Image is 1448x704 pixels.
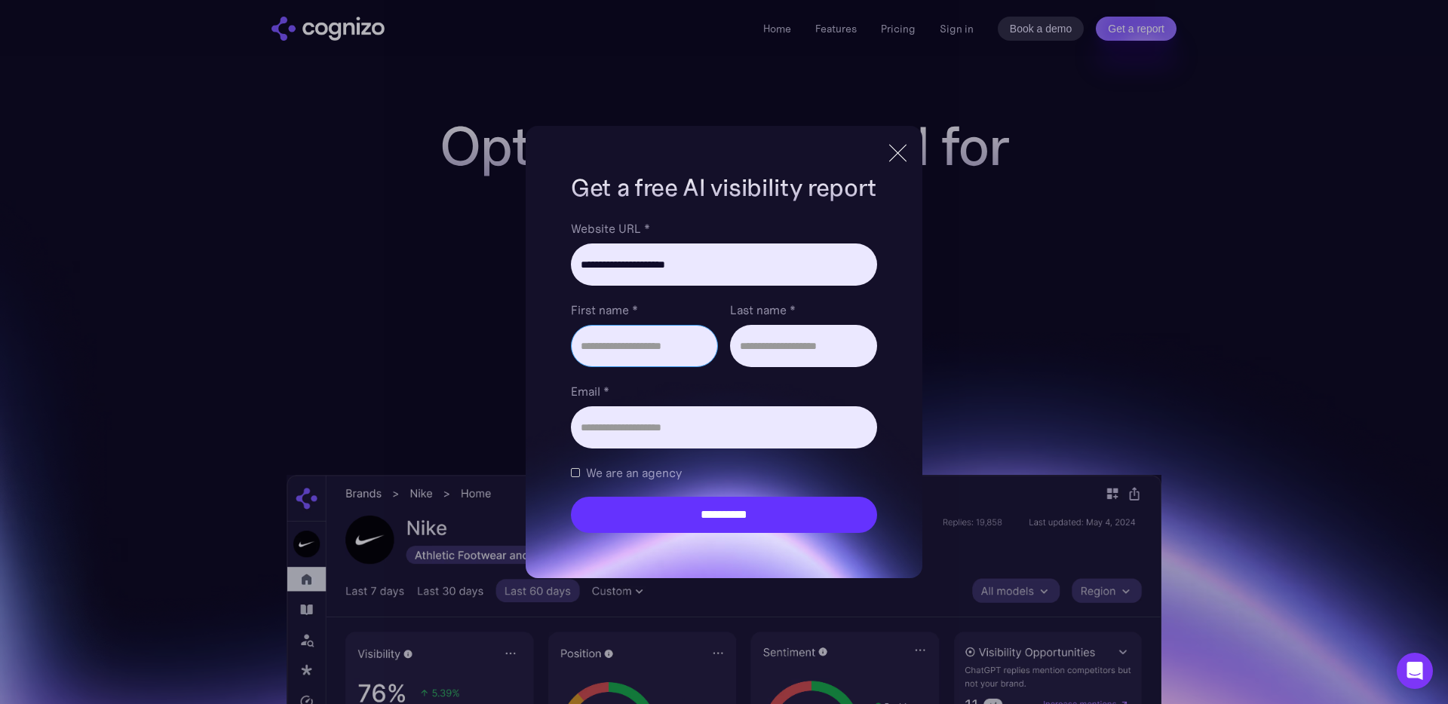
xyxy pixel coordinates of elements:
span: We are an agency [586,464,682,482]
label: Last name * [730,301,877,319]
div: Open Intercom Messenger [1397,653,1433,689]
h1: Get a free AI visibility report [571,171,877,204]
label: First name * [571,301,718,319]
label: Website URL * [571,219,877,237]
form: Brand Report Form [571,219,877,533]
label: Email * [571,382,877,400]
